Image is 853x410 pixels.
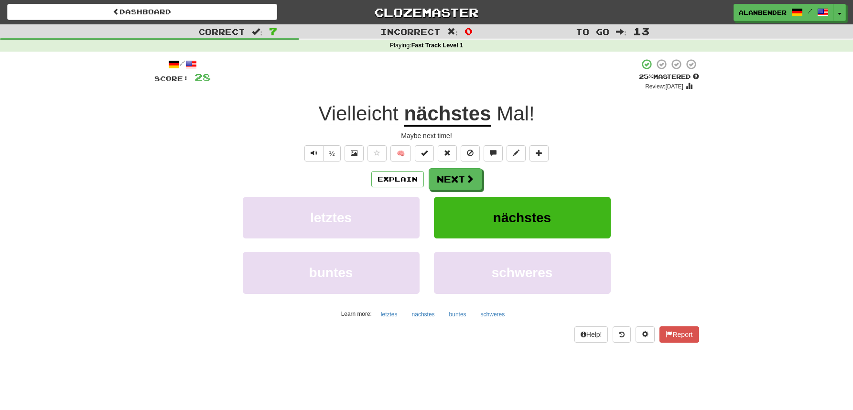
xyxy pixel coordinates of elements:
[639,73,653,80] span: 25 %
[345,145,364,162] button: Show image (alt+x)
[434,197,611,238] button: nächstes
[574,326,608,343] button: Help!
[367,145,387,162] button: Favorite sentence (alt+f)
[243,197,420,238] button: letztes
[639,73,699,81] div: Mastered
[497,102,529,125] span: Mal
[407,307,440,322] button: nächstes
[447,28,458,36] span: :
[154,75,189,83] span: Score:
[7,4,277,20] a: Dashboard
[491,102,535,125] span: !
[269,25,277,37] span: 7
[576,27,609,36] span: To go
[310,210,352,225] span: letztes
[323,145,341,162] button: ½
[380,27,441,36] span: Incorrect
[613,326,631,343] button: Round history (alt+y)
[616,28,626,36] span: :
[404,102,491,127] u: nächstes
[318,102,398,125] span: Vielleicht
[444,307,472,322] button: buntes
[633,25,649,37] span: 13
[659,326,699,343] button: Report
[390,145,411,162] button: 🧠
[415,145,434,162] button: Set this sentence to 100% Mastered (alt+m)
[492,265,553,280] span: schweres
[194,71,211,83] span: 28
[302,145,341,162] div: Text-to-speech controls
[243,252,420,293] button: buntes
[461,145,480,162] button: Ignore sentence (alt+i)
[507,145,526,162] button: Edit sentence (alt+d)
[434,252,611,293] button: schweres
[739,8,787,17] span: AlanBender
[484,145,503,162] button: Discuss sentence (alt+u)
[292,4,561,21] a: Clozemaster
[429,168,482,190] button: Next
[309,265,353,280] span: buntes
[154,131,699,140] div: Maybe next time!
[252,28,262,36] span: :
[376,307,403,322] button: letztes
[734,4,834,21] a: AlanBender /
[438,145,457,162] button: Reset to 0% Mastered (alt+r)
[371,171,424,187] button: Explain
[341,311,372,317] small: Learn more:
[529,145,549,162] button: Add to collection (alt+a)
[475,307,510,322] button: schweres
[154,58,211,70] div: /
[411,42,464,49] strong: Fast Track Level 1
[198,27,245,36] span: Correct
[808,8,812,14] span: /
[493,210,551,225] span: nächstes
[304,145,324,162] button: Play sentence audio (ctl+space)
[464,25,473,37] span: 0
[645,83,683,90] small: Review: [DATE]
